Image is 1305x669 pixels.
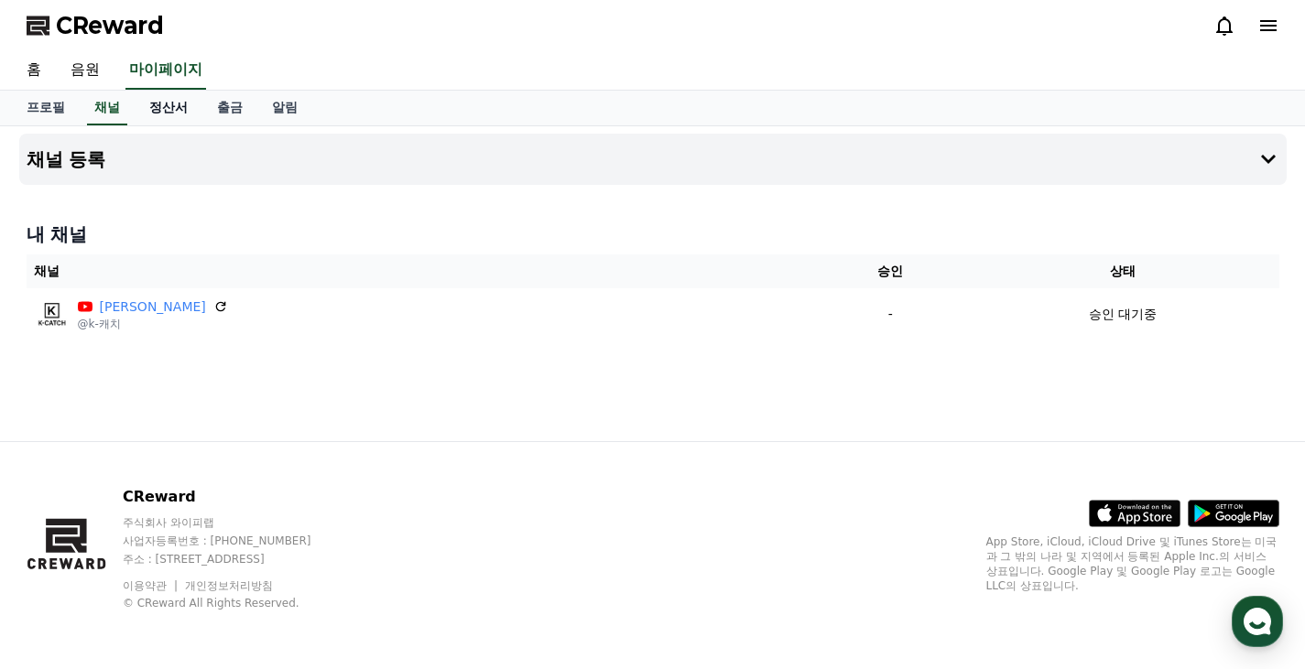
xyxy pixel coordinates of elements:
[966,254,1278,288] th: 상태
[100,297,206,317] a: [PERSON_NAME]
[986,534,1279,593] p: App Store, iCloud, iCloud Drive 및 iTunes Store는 미국과 그 밖의 나라 및 지역에서 등록된 Apple Inc.의 서비스 상표입니다. Goo...
[125,51,206,90] a: 마이페이지
[27,254,815,288] th: 채널
[168,545,190,560] span: 대화
[87,91,127,125] a: 채널
[185,579,273,592] a: 개인정보처리방침
[56,11,164,40] span: CReward
[27,149,106,169] h4: 채널 등록
[283,545,305,559] span: 설정
[34,296,71,332] img: 케이캐치
[257,91,312,125] a: 알림
[123,486,346,508] p: CReward
[27,221,1279,247] h4: 내 채널
[236,517,352,563] a: 설정
[12,91,80,125] a: 프로필
[821,305,959,324] p: -
[56,51,114,90] a: 음원
[123,596,346,610] p: © CReward All Rights Reserved.
[202,91,257,125] a: 출금
[5,517,121,563] a: 홈
[814,254,966,288] th: 승인
[1089,305,1157,324] p: 승인 대기중
[58,545,69,559] span: 홈
[27,11,164,40] a: CReward
[121,517,236,563] a: 대화
[12,51,56,90] a: 홈
[135,91,202,125] a: 정산서
[123,579,180,592] a: 이용약관
[123,552,346,566] p: 주소 : [STREET_ADDRESS]
[123,515,346,530] p: 주식회사 와이피랩
[123,534,346,548] p: 사업자등록번호 : [PHONE_NUMBER]
[78,317,228,331] p: @k-캐치
[19,134,1287,185] button: 채널 등록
